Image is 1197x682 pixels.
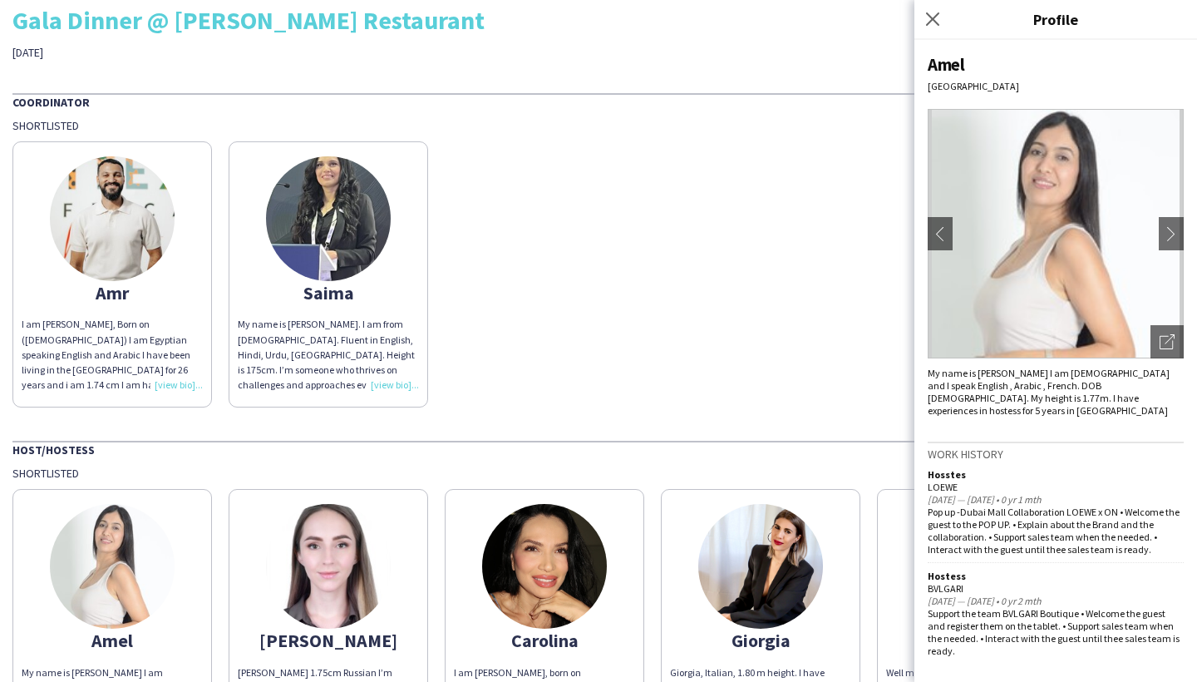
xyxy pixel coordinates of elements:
[928,506,1184,556] div: Pop up -Dubai Mall Collaboration LOEWE x ON • Welcome the guest to the POP UP. • Explain about th...
[928,53,1184,76] div: Amel
[238,633,419,648] div: [PERSON_NAME]
[12,7,1185,32] div: Gala Dinner @ [PERSON_NAME] Restaurant
[928,468,1184,481] div: Hosstes
[928,109,1184,358] img: Crew avatar or photo
[698,504,823,629] img: thumb-167354389163c040d3eec95.jpeg
[22,285,203,300] div: Amr
[12,466,1185,481] div: Shortlisted
[238,317,419,393] div: My name is [PERSON_NAME]. I am from [DEMOGRAPHIC_DATA]. Fluent in English, Hindi, Urdu, [GEOGRAPH...
[22,633,203,648] div: Amel
[928,570,1184,582] div: Hostess
[12,441,1185,457] div: Host/Hostess
[482,504,607,629] img: thumb-8c768348-6c47-4566-a4ae-325e3f1deb12.jpg
[266,156,391,281] img: thumb-6763076a449fd.jpeg
[670,633,851,648] div: Giorgia
[914,8,1197,30] h3: Profile
[1150,325,1184,358] div: Open photos pop-in
[886,633,1067,648] div: Jouli
[928,582,1184,595] div: BVLGARI
[454,633,635,648] div: Carolina
[50,156,175,281] img: thumb-66c1b6852183e.jpeg
[12,93,1185,110] div: Coordinator
[928,607,1184,657] div: Support the team BVLGARI Boutique • Welcome the guest and register them on the tablet. • Support ...
[928,493,1184,506] div: [DATE] — [DATE] • 0 yr 1 mth
[266,504,391,629] img: thumb-68c2cbf3dec2e.jpeg
[928,367,1184,417] div: My name is [PERSON_NAME] I am [DEMOGRAPHIC_DATA] and I speak English , Arabic , French. DOB [DEMO...
[50,504,175,629] img: thumb-66b264d8949b5.jpeg
[12,45,423,60] div: [DATE]
[12,118,1185,133] div: Shortlisted
[928,595,1184,607] div: [DATE] — [DATE] • 0 yr 2 mth
[928,481,1184,493] div: LOEWE
[928,80,1184,92] div: [GEOGRAPHIC_DATA]
[238,285,419,300] div: Saima
[22,317,203,393] div: I am [PERSON_NAME], Born on ([DEMOGRAPHIC_DATA]) I am Egyptian speaking English and Arabic I have...
[928,447,1184,462] h3: Work history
